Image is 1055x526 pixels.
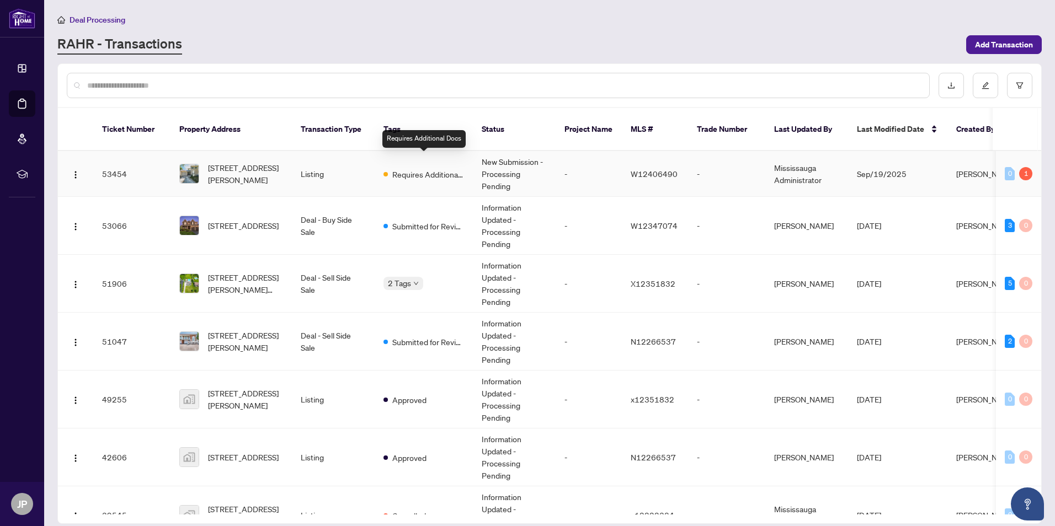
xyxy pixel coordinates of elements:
td: 53066 [93,197,170,255]
th: MLS # [622,108,688,151]
span: [DATE] [857,221,881,230]
div: 0 [1005,393,1015,406]
span: Add Transaction [975,36,1033,53]
span: Sep/19/2025 [857,169,907,179]
div: 0 [1019,393,1032,406]
span: W12406490 [631,169,678,179]
span: Requires Additional Docs [392,168,464,180]
div: 1 [1019,167,1032,180]
span: Deal Processing [70,15,125,25]
img: Logo [71,454,80,463]
td: Deal - Sell Side Sale [292,313,375,371]
td: Mississauga Administrator [765,151,848,197]
img: Logo [71,222,80,231]
img: thumbnail-img [180,390,199,409]
span: [STREET_ADDRESS][PERSON_NAME] [208,162,283,186]
span: [PERSON_NAME] [956,221,1016,230]
div: 0 [1005,450,1015,464]
button: Add Transaction [966,35,1042,54]
div: 0 [1005,167,1015,180]
button: Open asap [1011,487,1044,520]
button: Logo [67,448,84,466]
img: Logo [71,280,80,289]
img: thumbnail-img [180,274,199,293]
span: [STREET_ADDRESS][PERSON_NAME][PERSON_NAME] [208,271,283,296]
td: [PERSON_NAME] [765,371,848,428]
span: Cancelled [392,509,426,522]
td: 51047 [93,313,170,371]
div: 5 [1005,277,1015,290]
td: Listing [292,428,375,486]
td: - [688,197,765,255]
img: thumbnail-img [180,448,199,466]
span: 2 Tags [388,277,411,289]
span: W12347074 [631,221,678,230]
span: Last Modified Date [857,123,924,135]
span: x12222384 [631,510,674,520]
button: Logo [67,390,84,408]
td: 53454 [93,151,170,197]
span: [STREET_ADDRESS][PERSON_NAME] [208,387,283,411]
button: Logo [67,165,84,183]
span: Submitted for Review [392,220,464,232]
button: filter [1007,73,1032,98]
img: Logo [71,396,80,405]
span: home [57,16,65,24]
td: [PERSON_NAME] [765,313,848,371]
td: 49255 [93,371,170,428]
img: thumbnail-img [180,332,199,351]
button: Logo [67,506,84,524]
th: Last Updated By [765,108,848,151]
td: - [556,151,622,197]
span: [DATE] [857,278,881,288]
img: thumbnail-img [180,506,199,524]
div: 0 [1019,219,1032,232]
td: Information Updated - Processing Pending [473,255,556,313]
div: 2 [1005,335,1015,348]
td: Information Updated - Processing Pending [473,371,556,428]
td: Deal - Sell Side Sale [292,255,375,313]
td: - [688,313,765,371]
th: Status [473,108,556,151]
button: download [939,73,964,98]
td: Information Updated - Processing Pending [473,428,556,486]
img: Logo [71,338,80,347]
span: down [413,281,419,286]
span: [STREET_ADDRESS] [208,451,279,463]
span: [DATE] [857,394,881,404]
span: [PERSON_NAME] [956,336,1016,346]
img: thumbnail-img [180,164,199,183]
td: - [688,151,765,197]
td: - [688,371,765,428]
div: Requires Additional Docs [382,130,466,148]
button: edit [973,73,998,98]
img: thumbnail-img [180,216,199,235]
div: 3 [1005,219,1015,232]
span: [STREET_ADDRESS] [208,219,279,232]
span: download [947,82,955,89]
span: JP [17,496,27,512]
span: [PERSON_NAME] [956,452,1016,462]
th: Tags [375,108,473,151]
span: [PERSON_NAME] [956,169,1016,179]
span: [DATE] [857,510,881,520]
span: Approved [392,452,427,464]
td: [PERSON_NAME] [765,197,848,255]
button: Logo [67,332,84,350]
img: Logo [71,170,80,179]
td: Listing [292,371,375,428]
td: - [688,428,765,486]
span: [PERSON_NAME] [956,510,1016,520]
div: 0 [1005,508,1015,522]
td: Information Updated - Processing Pending [473,197,556,255]
span: Submitted for Review [392,336,464,348]
td: 42606 [93,428,170,486]
span: [PERSON_NAME] [956,278,1016,288]
td: Information Updated - Processing Pending [473,313,556,371]
a: RAHR - Transactions [57,35,182,55]
th: Transaction Type [292,108,375,151]
img: logo [9,8,35,29]
span: [STREET_ADDRESS][PERSON_NAME] [208,329,283,353]
span: Approved [392,394,427,406]
th: Ticket Number [93,108,170,151]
